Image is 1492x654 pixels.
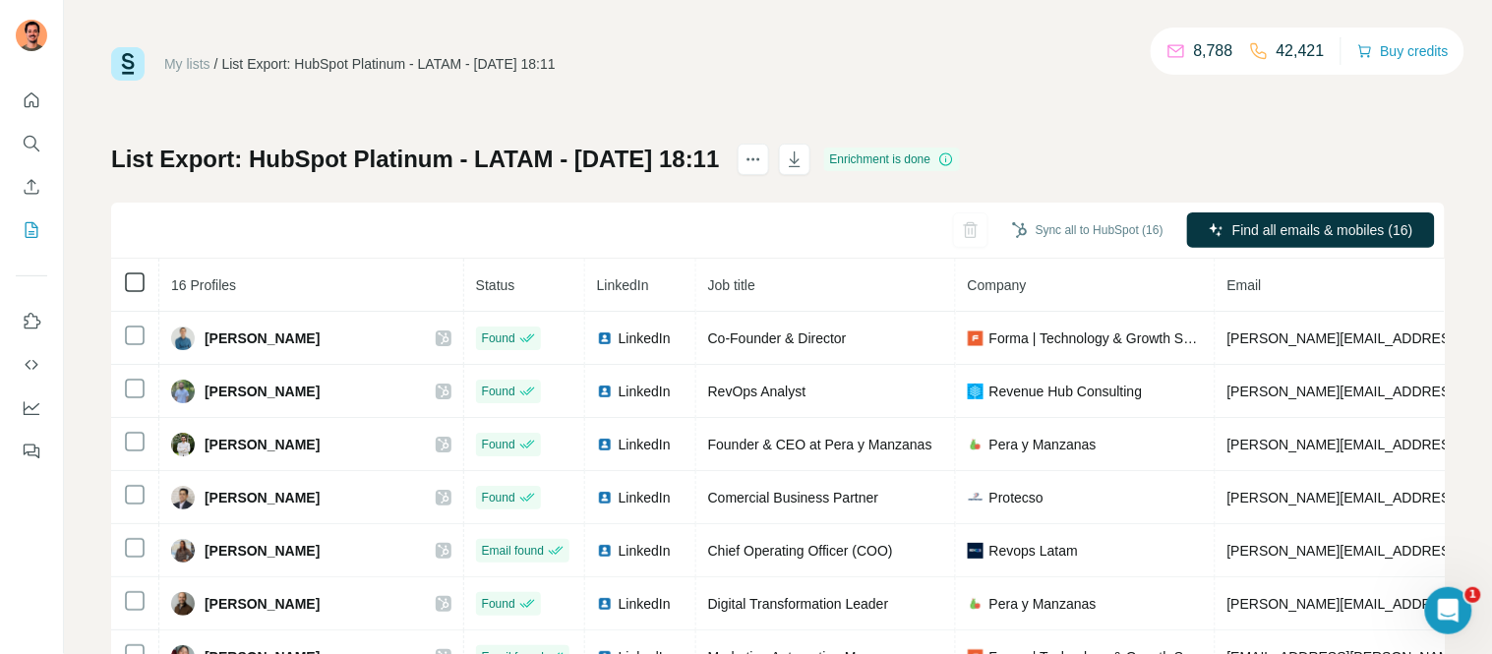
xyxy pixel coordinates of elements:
[205,382,320,401] span: [PERSON_NAME]
[1465,587,1481,603] span: 1
[171,486,195,509] img: Avatar
[708,596,889,612] span: Digital Transformation Leader
[708,277,755,293] span: Job title
[1232,220,1413,240] span: Find all emails & mobiles (16)
[482,542,544,560] span: Email found
[968,277,1027,293] span: Company
[482,489,515,506] span: Found
[482,329,515,347] span: Found
[597,384,613,399] img: LinkedIn logo
[597,330,613,346] img: LinkedIn logo
[619,435,671,454] span: LinkedIn
[1425,587,1472,634] iframe: Intercom live chat
[597,543,613,559] img: LinkedIn logo
[171,433,195,456] img: Avatar
[205,488,320,507] span: [PERSON_NAME]
[597,437,613,452] img: LinkedIn logo
[708,543,893,559] span: Chief Operating Officer (COO)
[205,328,320,348] span: [PERSON_NAME]
[824,148,961,171] div: Enrichment is done
[989,435,1097,454] span: Pera y Manzanas
[968,384,984,399] img: company-logo
[16,212,47,248] button: My lists
[619,382,671,401] span: LinkedIn
[619,328,671,348] span: LinkedIn
[989,488,1044,507] span: Protecso
[171,277,236,293] span: 16 Profiles
[16,169,47,205] button: Enrich CSV
[205,541,320,561] span: [PERSON_NAME]
[171,380,195,403] img: Avatar
[1187,212,1435,248] button: Find all emails & mobiles (16)
[214,54,218,74] li: /
[164,56,210,72] a: My lists
[968,437,984,452] img: company-logo
[968,330,984,346] img: company-logo
[482,436,515,453] span: Found
[222,54,556,74] div: List Export: HubSpot Platinum - LATAM - [DATE] 18:11
[1194,39,1233,63] p: 8,788
[968,596,984,612] img: company-logo
[708,437,932,452] span: Founder & CEO at Pera y Manzanas
[482,595,515,613] span: Found
[597,277,649,293] span: LinkedIn
[476,277,515,293] span: Status
[16,390,47,426] button: Dashboard
[989,328,1203,348] span: Forma | Technology & Growth Solutions | Moov Media Group
[989,382,1143,401] span: Revenue Hub Consulting
[171,327,195,350] img: Avatar
[171,539,195,563] img: Avatar
[1227,277,1262,293] span: Email
[708,384,806,399] span: RevOps Analyst
[989,594,1097,614] span: Pera y Manzanas
[16,20,47,51] img: Avatar
[1357,37,1449,65] button: Buy credits
[1277,39,1325,63] p: 42,421
[619,541,671,561] span: LinkedIn
[708,330,847,346] span: Co-Founder & Director
[597,490,613,505] img: LinkedIn logo
[708,490,879,505] span: Comercial Business Partner
[998,215,1177,245] button: Sync all to HubSpot (16)
[205,594,320,614] span: [PERSON_NAME]
[16,434,47,469] button: Feedback
[205,435,320,454] span: [PERSON_NAME]
[16,304,47,339] button: Use Surfe on LinkedIn
[111,144,720,175] h1: List Export: HubSpot Platinum - LATAM - [DATE] 18:11
[968,543,984,559] img: company-logo
[597,596,613,612] img: LinkedIn logo
[482,383,515,400] span: Found
[16,83,47,118] button: Quick start
[619,488,671,507] span: LinkedIn
[968,490,984,505] img: company-logo
[738,144,769,175] button: actions
[171,592,195,616] img: Avatar
[619,594,671,614] span: LinkedIn
[16,347,47,383] button: Use Surfe API
[111,47,145,81] img: Surfe Logo
[989,541,1078,561] span: Revops Latam
[16,126,47,161] button: Search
